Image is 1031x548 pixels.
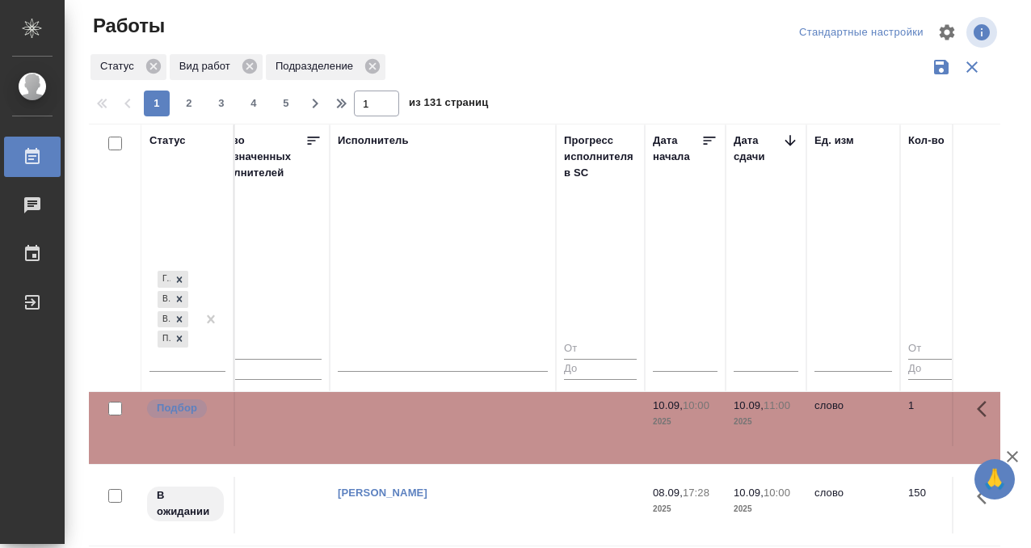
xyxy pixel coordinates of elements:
p: 10:00 [683,399,709,411]
td: слово [806,390,900,446]
span: 4 [241,95,267,112]
button: Здесь прячутся важные кнопки [967,477,1006,516]
button: 3 [208,91,234,116]
span: Настроить таблицу [928,13,966,52]
td: 0 [200,390,330,446]
div: Подразделение [266,54,385,80]
span: 3 [208,95,234,112]
div: Исполнитель назначен, приступать к работе пока рано [145,485,225,523]
input: До [208,359,322,379]
div: Статус [149,133,186,149]
input: До [908,359,973,379]
div: split button [795,20,928,45]
p: 10.09, [734,399,764,411]
div: Подбор [158,331,170,348]
td: 1 [900,390,981,446]
button: Сохранить фильтры [926,52,957,82]
div: Готов к работе, В работе, В ожидании, Подбор [156,329,190,349]
input: От [208,339,322,360]
button: 4 [241,91,267,116]
div: Можно подбирать исполнителей [145,398,225,419]
button: 🙏 [974,459,1015,500]
div: В ожидании [158,311,170,328]
div: Готов к работе [158,271,170,288]
p: Подразделение [276,58,359,74]
p: 10.09, [653,399,683,411]
p: Вид работ [179,58,236,74]
span: Посмотреть информацию [966,17,1000,48]
p: В ожидании [157,487,214,520]
div: Ед. изм [814,133,854,149]
input: От [564,339,637,360]
p: 17:28 [683,487,709,499]
p: 11:00 [764,399,790,411]
div: Готов к работе, В работе, В ожидании, Подбор [156,269,190,289]
div: Вид работ [170,54,263,80]
p: 2025 [653,414,717,430]
input: От [908,339,973,360]
td: слово [806,477,900,533]
div: Кол-во неназначенных исполнителей [208,133,305,181]
p: 10.09, [734,487,764,499]
p: 08.09, [653,487,683,499]
p: 2025 [734,414,798,430]
button: Сбросить фильтры [957,52,987,82]
span: 🙏 [981,462,1008,496]
a: [PERSON_NAME] [338,487,427,499]
p: Статус [100,58,140,74]
span: из 131 страниц [409,93,488,116]
p: 2025 [653,501,717,517]
div: Готов к работе, В работе, В ожидании, Подбор [156,310,190,330]
button: Здесь прячутся важные кнопки [967,390,1006,428]
p: 10:00 [764,487,790,499]
td: 150 [900,477,981,533]
div: Дата начала [653,133,701,165]
div: Готов к работе, В работе, В ожидании, Подбор [156,289,190,310]
div: Статус [90,54,166,80]
div: Прогресс исполнителя в SC [564,133,637,181]
div: Кол-во [908,133,945,149]
span: 2 [176,95,202,112]
span: Работы [89,13,165,39]
div: Исполнитель [338,133,409,149]
button: 5 [273,91,299,116]
td: 0 [200,477,330,533]
button: 2 [176,91,202,116]
span: 5 [273,95,299,112]
div: Дата сдачи [734,133,782,165]
div: В работе [158,291,170,308]
p: Подбор [157,400,197,416]
p: 2025 [734,501,798,517]
input: До [564,359,637,379]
